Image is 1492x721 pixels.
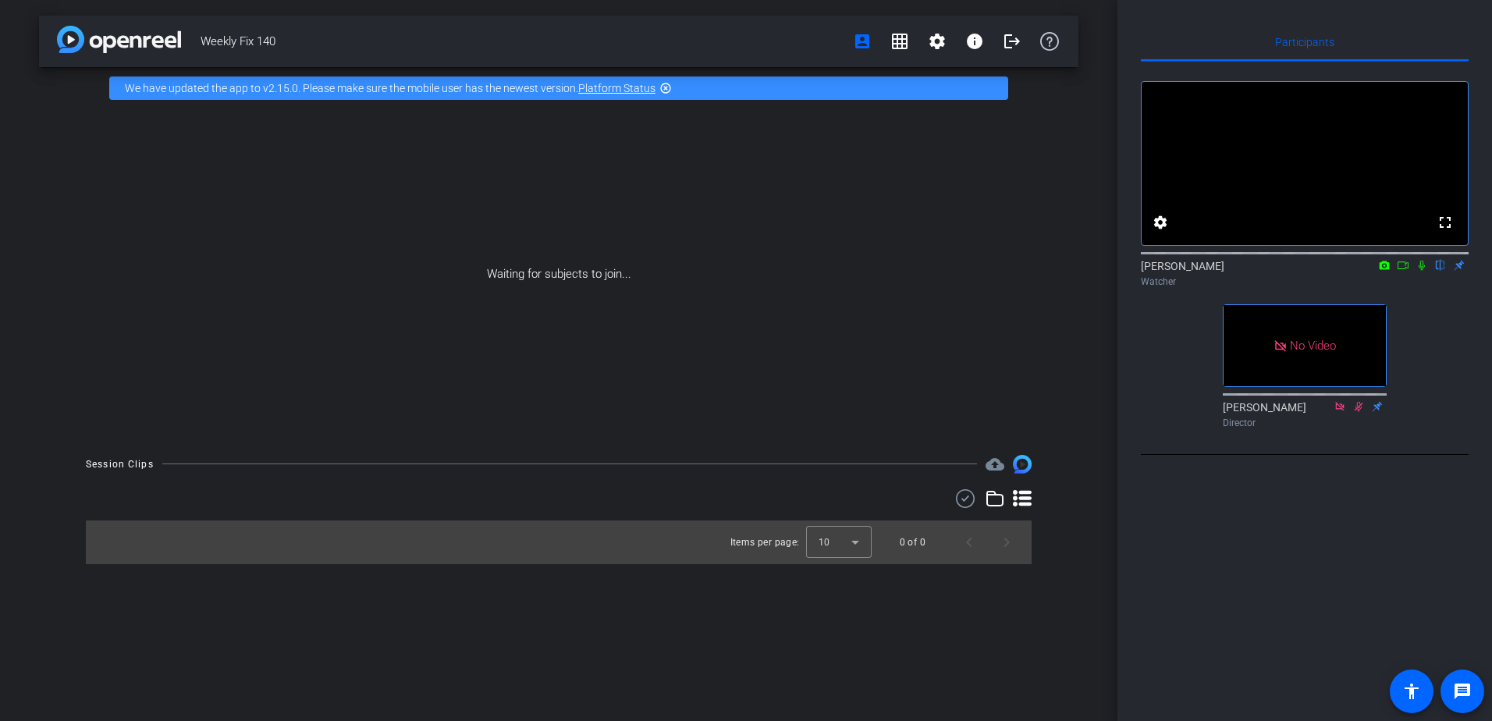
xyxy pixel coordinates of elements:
[1290,339,1336,353] span: No Video
[201,26,844,57] span: Weekly Fix 140
[1013,455,1032,474] img: Session clips
[1151,213,1170,232] mat-icon: settings
[1436,213,1455,232] mat-icon: fullscreen
[1223,416,1387,430] div: Director
[1453,682,1472,701] mat-icon: message
[890,32,909,51] mat-icon: grid_on
[109,76,1008,100] div: We have updated the app to v2.15.0. Please make sure the mobile user has the newest version.
[57,26,181,53] img: app-logo
[928,32,947,51] mat-icon: settings
[1431,257,1450,272] mat-icon: flip
[950,524,988,561] button: Previous page
[1223,400,1387,430] div: [PERSON_NAME]
[86,456,154,472] div: Session Clips
[39,109,1078,439] div: Waiting for subjects to join...
[986,455,1004,474] span: Destinations for your clips
[1003,32,1021,51] mat-icon: logout
[965,32,984,51] mat-icon: info
[1141,275,1469,289] div: Watcher
[659,82,672,94] mat-icon: highlight_off
[1275,37,1334,48] span: Participants
[988,524,1025,561] button: Next page
[578,82,655,94] a: Platform Status
[730,535,800,550] div: Items per page:
[1402,682,1421,701] mat-icon: accessibility
[853,32,872,51] mat-icon: account_box
[1141,258,1469,289] div: [PERSON_NAME]
[900,535,925,550] div: 0 of 0
[986,455,1004,474] mat-icon: cloud_upload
